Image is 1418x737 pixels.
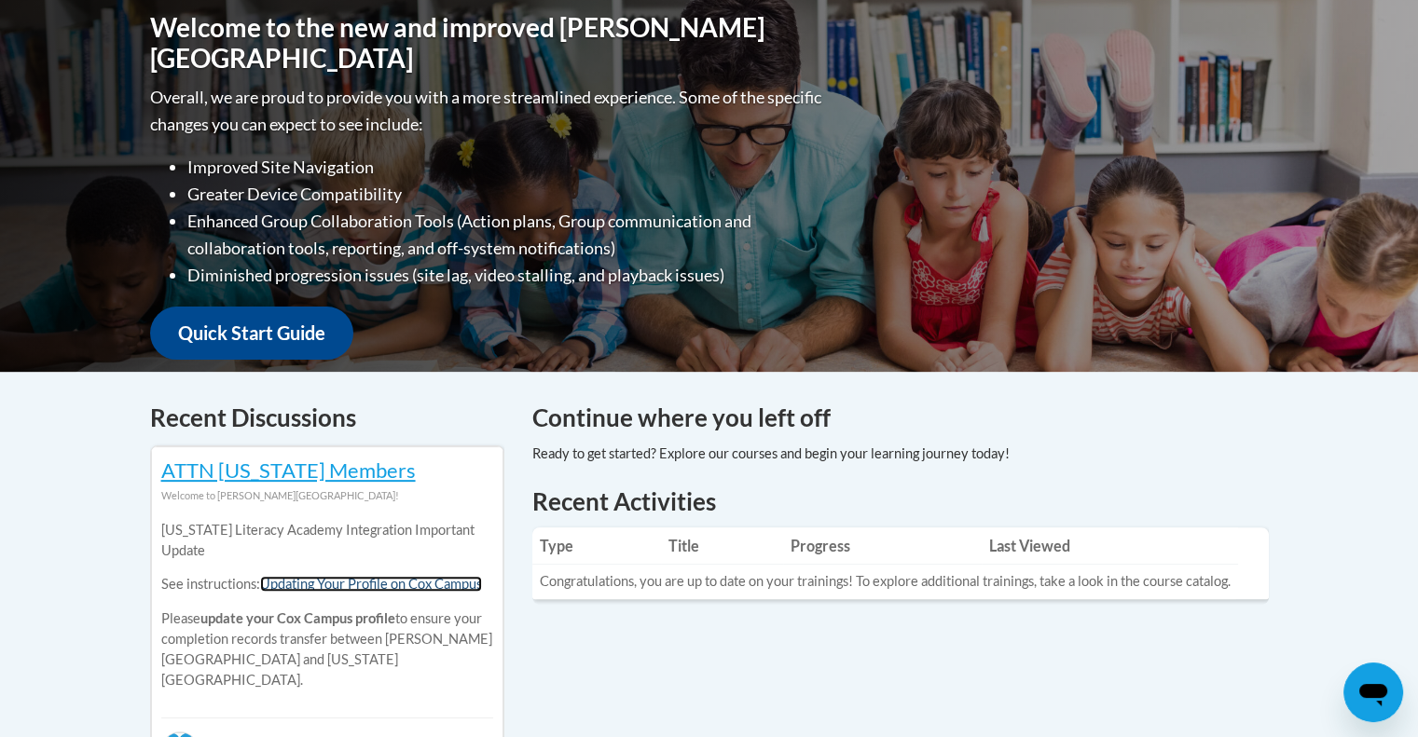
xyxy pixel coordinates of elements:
[532,565,1238,599] td: Congratulations, you are up to date on your trainings! To explore additional trainings, take a lo...
[783,527,982,565] th: Progress
[187,181,826,208] li: Greater Device Compatibility
[161,506,493,704] div: Please to ensure your completion records transfer between [PERSON_NAME][GEOGRAPHIC_DATA] and [US_...
[161,457,416,483] a: ATTN [US_STATE] Members
[161,520,493,561] p: [US_STATE] Literacy Academy Integration Important Update
[150,400,504,436] h4: Recent Discussions
[187,208,826,262] li: Enhanced Group Collaboration Tools (Action plans, Group communication and collaboration tools, re...
[187,262,826,289] li: Diminished progression issues (site lag, video stalling, and playback issues)
[150,84,826,138] p: Overall, we are proud to provide you with a more streamlined experience. Some of the specific cha...
[532,527,662,565] th: Type
[532,400,1269,436] h4: Continue where you left off
[187,154,826,181] li: Improved Site Navigation
[161,485,493,506] div: Welcome to [PERSON_NAME][GEOGRAPHIC_DATA]!
[982,527,1238,565] th: Last Viewed
[1343,662,1403,722] iframe: Button to launch messaging window
[532,485,1269,518] h1: Recent Activities
[661,527,783,565] th: Title
[150,12,826,75] h1: Welcome to the new and improved [PERSON_NAME][GEOGRAPHIC_DATA]
[200,610,395,626] b: update your Cox Campus profile
[161,574,493,594] p: See instructions:
[150,307,353,360] a: Quick Start Guide
[260,576,482,592] a: Updating Your Profile on Cox Campus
